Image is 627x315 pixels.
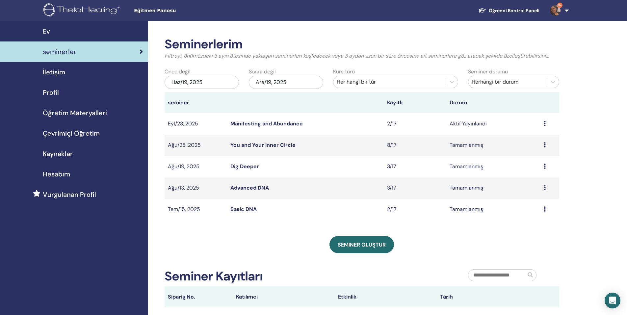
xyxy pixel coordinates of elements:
label: Seminer durumu [468,68,508,76]
td: Tamamlanmış [446,156,540,177]
h2: Seminer Kayıtları [165,269,263,284]
td: Eyl/23, 2025 [165,113,227,135]
a: You and Your Inner Circle [230,142,296,148]
img: logo.png [43,3,122,18]
a: Advanced DNA [230,184,269,191]
h2: Seminerlerim [165,37,559,52]
label: Önce değil [165,68,191,76]
td: 8/17 [384,135,446,156]
a: Basic DNA [230,206,257,213]
div: Haz/19, 2025 [165,76,239,89]
p: Filtreyi, önümüzdeki 3 ayın ötesinde yaklaşan seminerleri keşfedecek veya 3 aydan uzun bir süre ö... [165,52,559,60]
span: Seminer oluştur [338,241,386,248]
td: 3/17 [384,177,446,199]
div: Ara/19, 2025 [249,76,323,89]
td: 3/17 [384,156,446,177]
td: Tamamlanmış [446,135,540,156]
td: Aktif Yayınlandı [446,113,540,135]
td: Tamamlanmış [446,177,540,199]
td: Ağu/13, 2025 [165,177,227,199]
td: Tamamlanmış [446,199,540,220]
span: Eğitmen Panosu [134,7,233,14]
img: graduation-cap-white.svg [478,8,486,13]
a: Manifesting and Abundance [230,120,303,127]
td: 2/17 [384,113,446,135]
span: İletişim [43,67,65,77]
td: Ağu/19, 2025 [165,156,227,177]
span: 9+ [557,3,562,8]
span: Ev [43,26,50,36]
label: Sonra değil [249,68,276,76]
span: Profil [43,88,59,97]
a: Öğrenci Kontrol Paneli [473,5,545,17]
td: Ağu/25, 2025 [165,135,227,156]
th: Kayıtlı [384,92,446,113]
img: default.jpg [550,5,561,16]
td: Tem/15, 2025 [165,199,227,220]
span: Çevrimiçi Öğretim [43,128,100,138]
th: Durum [446,92,540,113]
th: seminer [165,92,227,113]
span: Vurgulanan Profil [43,190,96,199]
span: Hesabım [43,169,70,179]
th: Etkinlik [335,286,437,307]
span: seminerler [43,47,76,57]
th: Katılımcı [233,286,335,307]
th: Sipariş No. [165,286,233,307]
span: Kaynaklar [43,149,73,159]
div: Her hangi bir tür [337,78,442,86]
a: Dig Deeper [230,163,259,170]
td: 2/17 [384,199,446,220]
th: Tarih [437,286,539,307]
div: Open Intercom Messenger [605,293,620,308]
label: Kurs türü [333,68,355,76]
div: Herhangi bir durum [472,78,543,86]
span: Öğretim Materyalleri [43,108,107,118]
a: Seminer oluştur [329,236,394,253]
